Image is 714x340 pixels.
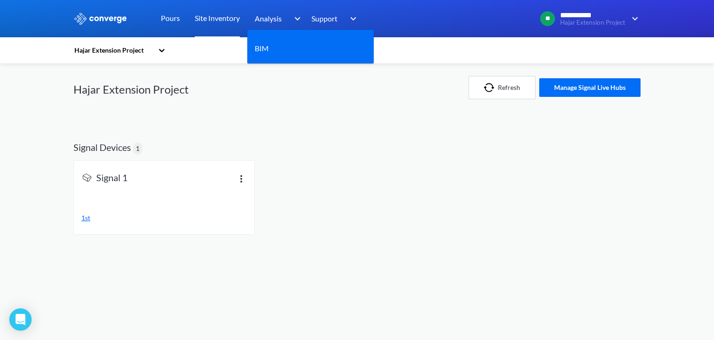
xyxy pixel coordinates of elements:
[81,214,90,222] span: 1st
[311,13,337,24] span: Support
[73,13,127,25] img: logo_ewhite.svg
[484,83,498,92] img: icon-refresh.svg
[626,13,641,24] img: downArrow.svg
[288,13,303,24] img: downArrow.svg
[344,13,359,24] img: downArrow.svg
[560,19,626,26] span: Hajar Extension Project
[255,42,269,54] a: BIM
[539,78,641,97] button: Manage Signal Live Hubs
[73,82,189,97] h1: Hajar Extension Project
[81,213,247,223] a: 1st
[81,172,93,183] img: signal-icon.svg
[9,308,32,331] div: Open Intercom Messenger
[96,172,128,185] span: Signal 1
[73,142,131,153] h2: Signal Devices
[236,173,247,184] img: more.svg
[136,143,139,154] span: 1
[73,45,153,55] div: Hajar Extension Project
[255,13,282,24] span: Analysis
[469,76,535,99] button: Refresh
